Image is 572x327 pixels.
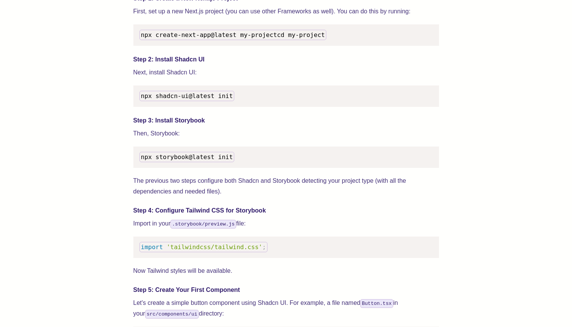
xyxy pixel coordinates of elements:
code: Button.tsx [360,299,393,308]
h4: Step 5: Create Your First Component [133,285,439,295]
p: Import in your file: [133,218,439,229]
p: Next, install Shadcn UI: [133,67,439,78]
h4: Step 4: Configure Tailwind CSS for Storybook [133,206,439,215]
code: .storybook/preview.js [170,220,236,229]
code: cd my-project [139,30,327,40]
code: src/components/ui [145,310,199,319]
span: npx create-next-app@latest my-project [141,31,277,39]
p: Now Tailwind styles will be available. [133,266,439,276]
span: import [141,243,163,251]
p: Let's create a simple button component using Shadcn UI. For example, a file named in your directory: [133,298,439,319]
span: 'tailwindcss/tailwind.css' [167,243,262,251]
p: The previous two steps configure both Shadcn and Storybook detecting your project type (with all ... [133,176,439,197]
span: npx storybook@latest init [141,153,233,161]
p: First, set up a new Next.js project (you can use other Frameworks as well). You can do this by ru... [133,6,439,17]
span: npx shadcn-ui@latest init [141,92,233,100]
h4: Step 2: Install Shadcn UI [133,55,439,64]
span: ; [262,243,266,251]
p: Then, Storybook: [133,128,439,139]
h4: Step 3: Install Storybook [133,116,439,125]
